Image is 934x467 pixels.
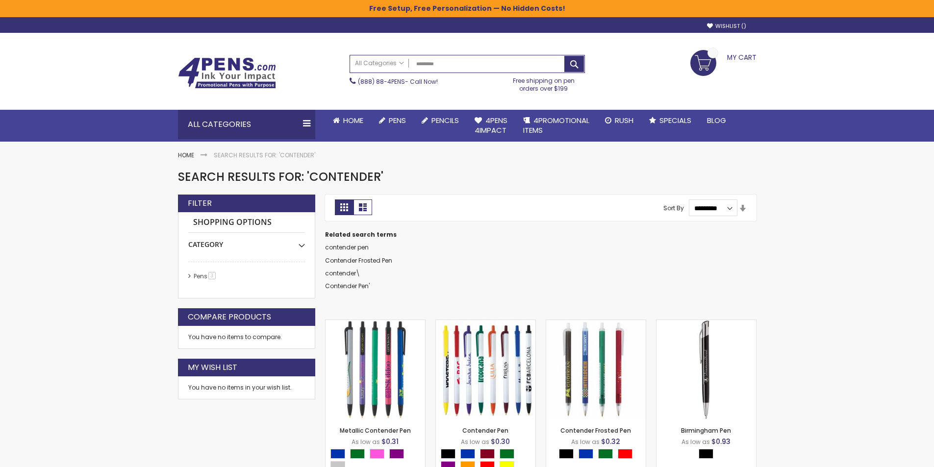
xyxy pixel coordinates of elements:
[358,77,438,86] span: - Call Now!
[326,320,425,328] a: Metallic Contender Pen
[352,438,380,446] span: As low as
[178,57,276,89] img: 4Pens Custom Pens and Promotional Products
[370,449,384,459] div: Pink
[503,73,585,93] div: Free shipping on pen orders over $199
[461,438,489,446] span: As low as
[178,326,315,349] div: You have no items to compare.
[414,110,467,131] a: Pencils
[381,437,399,446] span: $0.31
[615,115,633,125] span: Rush
[560,426,631,435] a: Contender Frosted Pen
[188,198,212,209] strong: Filter
[546,320,646,328] a: Contender Frosted Pen
[343,115,363,125] span: Home
[491,437,510,446] span: $0.30
[659,115,691,125] span: Specials
[350,449,365,459] div: Green
[571,438,600,446] span: As low as
[178,151,194,159] a: Home
[355,59,404,67] span: All Categories
[358,77,405,86] a: (888) 88-4PENS
[188,384,305,392] div: You have no items in your wish list.
[389,115,406,125] span: Pens
[389,449,404,459] div: Purple
[340,426,411,435] a: Metallic Contender Pen
[178,110,315,139] div: All Categories
[500,449,514,459] div: Green
[559,449,637,461] div: Select A Color
[707,115,726,125] span: Blog
[350,55,409,72] a: All Categories
[460,449,475,459] div: Blue
[480,449,495,459] div: Burgundy
[441,449,455,459] div: Black
[656,320,756,328] a: Birmingham Pen
[325,282,370,290] a: Contender Pen'
[475,115,507,135] span: 4Pens 4impact
[436,320,535,328] a: Contender Pen
[330,449,345,459] div: Blue
[707,23,746,30] a: Wishlist
[325,243,369,251] a: contender pen
[188,212,305,233] strong: Shopping Options
[188,233,305,249] div: Category
[546,320,646,419] img: Contender Frosted Pen
[699,449,713,459] div: Black
[641,110,699,131] a: Specials
[515,110,597,142] a: 4PROMOTIONALITEMS
[656,320,756,419] img: Birmingham Pen
[711,437,731,446] span: $0.93
[467,110,515,142] a: 4Pens4impact
[188,362,237,373] strong: My Wish List
[598,449,613,459] div: Green
[618,449,632,459] div: Red
[462,426,508,435] a: Contender Pen
[335,199,353,215] strong: Grid
[178,169,383,185] span: Search results for: 'contender'
[681,426,731,435] a: Birmingham Pen
[682,438,710,446] span: As low as
[559,449,574,459] div: Black
[371,110,414,131] a: Pens
[214,151,315,159] strong: Search results for: 'contender'
[326,320,425,419] img: Metallic Contender Pen
[188,312,271,322] strong: Compare Products
[325,110,371,131] a: Home
[191,272,219,280] a: Pens3
[436,320,535,419] img: Contender Pen
[523,115,589,135] span: 4PROMOTIONAL ITEMS
[579,449,593,459] div: Blue
[325,231,757,239] dt: Related search terms
[325,256,392,265] a: Contender Frosted Pen
[699,110,734,131] a: Blog
[208,272,216,279] span: 3
[597,110,641,131] a: Rush
[325,269,360,277] a: contender\
[663,204,684,212] label: Sort By
[431,115,459,125] span: Pencils
[601,437,620,446] span: $0.32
